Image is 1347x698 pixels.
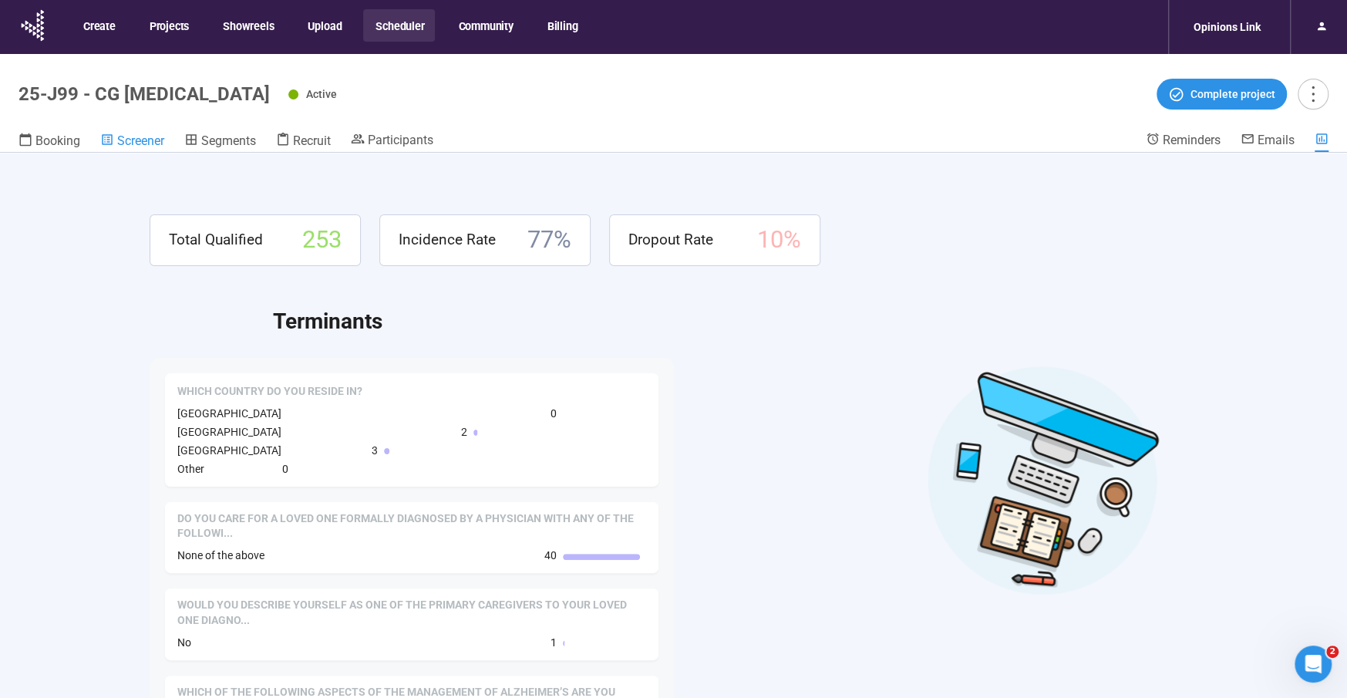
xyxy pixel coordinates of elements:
[177,384,362,400] span: Which country do you reside in?
[1163,133,1221,147] span: Reminders
[527,221,571,259] span: 77 %
[1157,79,1287,110] button: Complete project
[184,132,256,152] a: Segments
[1302,83,1323,104] span: more
[535,9,589,42] button: Billing
[372,442,378,459] span: 3
[1184,12,1270,42] div: Opinions Link
[551,405,557,422] span: 0
[1295,646,1332,683] iframe: Intercom live chat
[1146,132,1221,150] a: Reminders
[210,9,285,42] button: Showreels
[117,133,164,148] span: Screener
[351,132,433,150] a: Participants
[461,423,467,440] span: 2
[363,9,435,42] button: Scheduler
[276,132,331,152] a: Recruit
[177,511,646,541] span: Do you care for a loved one formally diagnosed by a physician with any of the following conditions?
[1326,646,1339,658] span: 2
[544,547,557,564] span: 40
[551,634,557,651] span: 1
[1241,132,1295,150] a: Emails
[295,9,352,42] button: Upload
[177,549,264,561] span: None of the above
[137,9,200,42] button: Projects
[35,133,80,148] span: Booking
[177,598,646,628] span: Would you describe yourself as one of the primary caregivers to your loved one diagnosed with Alz...
[19,132,80,152] a: Booking
[177,444,281,457] span: [GEOGRAPHIC_DATA]
[177,426,281,438] span: [GEOGRAPHIC_DATA]
[19,83,270,105] h1: 25-J99 - CG [MEDICAL_DATA]
[1298,79,1328,110] button: more
[446,9,524,42] button: Community
[177,636,191,649] span: No
[1258,133,1295,147] span: Emails
[100,132,164,152] a: Screener
[399,228,496,251] span: Incidence Rate
[927,364,1160,596] img: Desktop work notes
[169,228,263,251] span: Total Qualified
[273,305,1198,339] h2: Terminants
[177,463,204,475] span: Other
[1190,86,1275,103] span: Complete project
[201,133,256,148] span: Segments
[302,221,342,259] span: 253
[368,133,433,147] span: Participants
[306,88,337,100] span: Active
[757,221,801,259] span: 10 %
[177,407,281,420] span: [GEOGRAPHIC_DATA]
[628,228,713,251] span: Dropout Rate
[293,133,331,148] span: Recruit
[71,9,126,42] button: Create
[282,460,288,477] span: 0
